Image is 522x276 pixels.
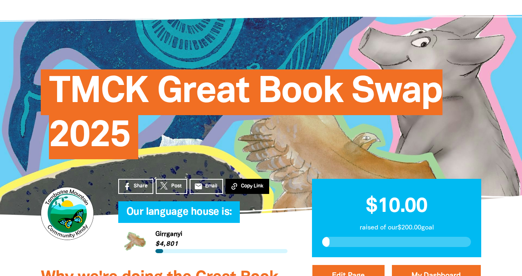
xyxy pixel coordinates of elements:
[134,183,148,190] span: Share
[205,183,217,190] span: Email
[126,207,232,223] span: Our language house is:
[49,76,442,159] span: TMCK Great Book Swap 2025
[226,179,269,194] button: Copy Link
[322,223,471,233] p: raised of our $200.00 goal
[194,182,203,191] i: email
[171,183,181,190] span: Post
[241,183,263,190] span: Copy Link
[366,197,427,216] span: $10.00
[156,179,187,194] a: Post
[118,179,153,194] a: Share
[118,215,288,220] h6: My Team
[190,179,223,194] a: emailEmail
